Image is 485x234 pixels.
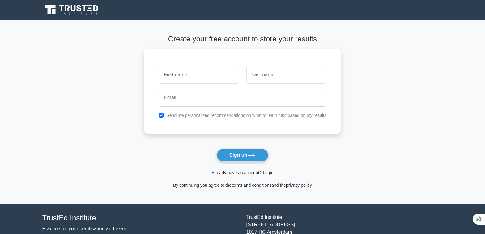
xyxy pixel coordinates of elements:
[144,35,341,44] h4: Create your free account to store your results
[159,66,239,84] input: First name
[286,183,312,188] a: privacy policy
[166,113,326,118] label: Send me personalized recommendations on what to learn next based on my results
[232,183,271,188] a: terms and conditions
[42,214,239,223] h4: TrustEd Institute
[211,170,273,175] a: Already have an account? Login
[42,226,128,231] a: Practice for your certification and exam
[217,149,269,162] button: Sign up
[159,89,326,107] input: Email
[246,66,326,84] input: Last name
[140,181,345,189] div: By continuing you agree to the and the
